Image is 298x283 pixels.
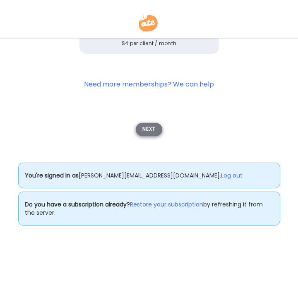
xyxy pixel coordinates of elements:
section: Need more memberships? We can help [10,79,288,90]
a: Log out [221,171,243,180]
div: Next [136,123,162,136]
b: You're signed in as [25,171,79,180]
b: Do you have a subscription already? [25,200,130,209]
p: . [18,163,280,188]
a: Restore your subscription [130,200,203,209]
p: by refreshing it from the server. [18,192,280,225]
div: $4 per client / month [78,35,221,52]
span: [PERSON_NAME][EMAIL_ADDRESS][DOMAIN_NAME] [79,171,220,180]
